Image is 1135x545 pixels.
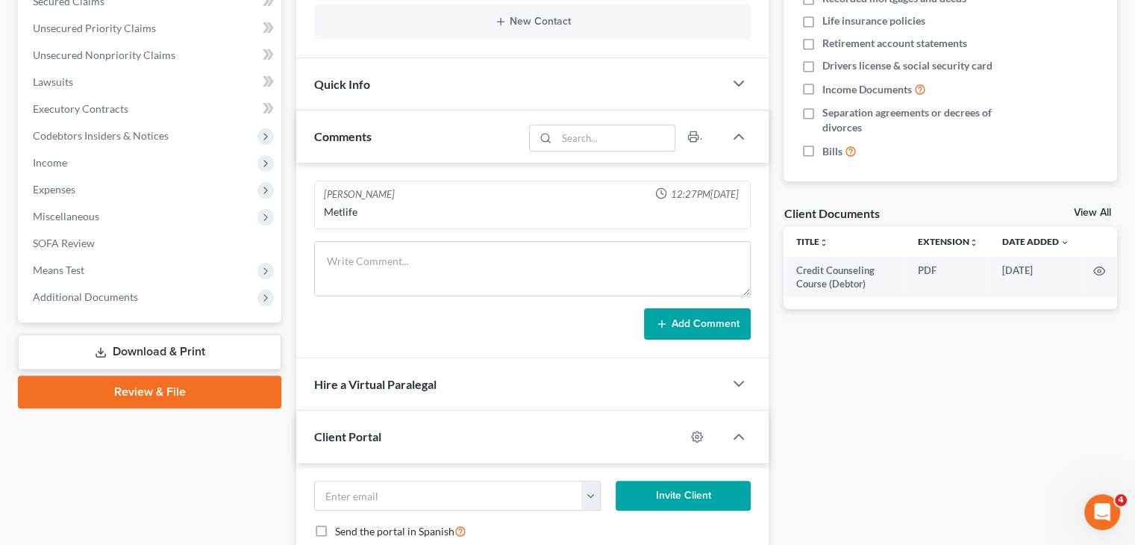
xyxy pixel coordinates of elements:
div: Client Documents [784,205,879,221]
span: Client Portal [314,429,381,443]
span: Income [33,156,67,169]
span: Expenses [33,183,75,196]
span: Life insurance policies [822,13,925,28]
button: Invite Client [616,481,751,511]
a: SOFA Review [21,230,281,257]
input: Enter email [315,482,582,510]
button: Add Comment [644,308,751,340]
i: expand_more [1060,238,1069,247]
td: PDF [906,257,990,298]
input: Search... [557,125,675,151]
span: Send the portal in Spanish [335,525,454,538]
span: Bills [822,144,842,159]
span: Lawsuits [33,75,73,88]
span: Comments [314,129,372,143]
a: Unsecured Nonpriority Claims [21,42,281,69]
span: Miscellaneous [33,210,99,222]
iframe: Intercom live chat [1084,494,1120,530]
span: SOFA Review [33,237,95,249]
span: Drivers license & social security card [822,58,992,73]
span: Separation agreements or decrees of divorces [822,105,1021,135]
a: Unsecured Priority Claims [21,15,281,42]
span: 4 [1115,494,1127,506]
a: Date Added expand_more [1002,236,1069,247]
i: unfold_more [819,238,828,247]
a: Titleunfold_more [795,236,828,247]
a: Lawsuits [21,69,281,96]
a: Review & File [18,376,281,408]
td: Credit Counseling Course (Debtor) [784,257,906,298]
span: Codebtors Insiders & Notices [33,129,169,142]
span: Additional Documents [33,290,138,303]
span: Executory Contracts [33,102,128,115]
td: [DATE] [990,257,1081,298]
span: Retirement account statements [822,36,967,51]
span: Hire a Virtual Paralegal [314,377,437,391]
span: 12:27PM[DATE] [670,187,738,202]
div: Metlife [324,205,741,219]
a: Download & Print [18,334,281,370]
span: Quick Info [314,77,370,91]
span: Means Test [33,264,84,276]
div: [PERSON_NAME] [324,187,395,202]
span: Unsecured Priority Claims [33,22,156,34]
a: Executory Contracts [21,96,281,122]
span: Unsecured Nonpriority Claims [33,49,175,61]
button: New Contact [326,16,739,28]
a: Extensionunfold_more [918,236,978,247]
a: View All [1074,208,1111,218]
span: Income Documents [822,82,912,97]
i: unfold_more [969,238,978,247]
